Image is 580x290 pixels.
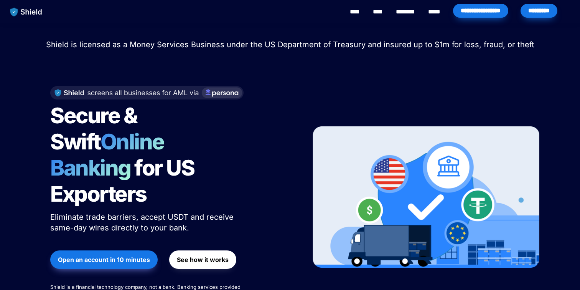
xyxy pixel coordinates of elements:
[46,40,534,49] span: Shield is licensed as a Money Services Business under the US Department of Treasury and insured u...
[50,247,158,273] a: Open an account in 10 minutes
[50,129,172,181] span: Online Banking
[7,4,46,20] img: website logo
[50,103,141,155] span: Secure & Swift
[58,256,150,263] strong: Open an account in 10 minutes
[50,212,236,232] span: Eliminate trade barriers, accept USDT and receive same-day wires directly to your bank.
[169,247,236,273] a: See how it works
[50,250,158,269] button: Open an account in 10 minutes
[50,155,198,207] span: for US Exporters
[169,250,236,269] button: See how it works
[177,256,229,263] strong: See how it works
